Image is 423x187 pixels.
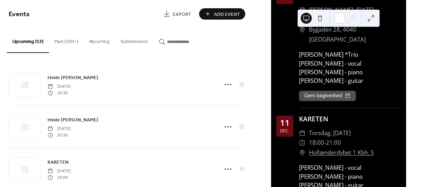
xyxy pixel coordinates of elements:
span: Hvide [PERSON_NAME] [48,117,98,124]
span: KARETEN [48,159,69,166]
span: [DATE] [48,126,71,132]
span: [DATE] [48,168,71,174]
a: Hvide [PERSON_NAME] [48,74,98,81]
span: Export [173,11,191,18]
span: Bygaden 28, 4040 [GEOGRAPHIC_DATA] [309,25,401,44]
a: Hollænderdybet 1 Kbh. S [309,148,374,158]
span: 18:00 [48,174,71,180]
a: Export [158,8,196,20]
button: Gem begivenhed [299,91,356,101]
button: Recurring [84,28,115,52]
span: torsdag, [DATE] [309,128,351,138]
div: [PERSON_NAME] *Trio [PERSON_NAME] - vocal [PERSON_NAME] - piano [PERSON_NAME] - guitar [299,50,401,85]
a: KARETEN [48,158,69,166]
div: ​ [299,138,306,148]
span: Add Event [214,11,240,18]
div: ​ [299,25,306,35]
div: ​ [299,5,306,15]
div: ​ [299,128,306,138]
button: Add Event [199,8,245,20]
span: 20:30 [48,132,71,138]
span: - [324,138,326,148]
span: 21:00 [326,138,341,148]
div: ​ [299,148,306,158]
span: Events [9,8,30,21]
button: Past (100+) [49,28,84,52]
button: Upcoming (12) [7,28,49,53]
span: [DATE] [48,84,71,90]
div: KARETEN [299,114,401,124]
span: 20:30 [48,90,71,96]
span: [PERSON_NAME], [DATE] [309,5,374,15]
a: Hvide [PERSON_NAME] [48,116,98,124]
span: 18:00 [309,138,324,148]
div: 11 [280,119,290,127]
div: dec. [280,129,289,133]
button: Submissions [115,28,153,52]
